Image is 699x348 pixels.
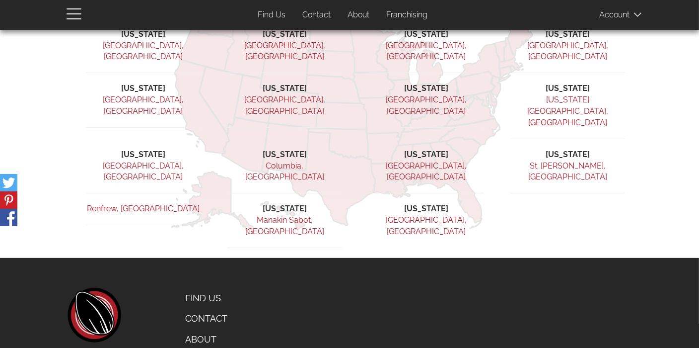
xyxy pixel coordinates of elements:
a: [GEOGRAPHIC_DATA], [GEOGRAPHIC_DATA] [386,215,467,236]
a: [GEOGRAPHIC_DATA], [GEOGRAPHIC_DATA] [386,95,467,116]
a: Find Us [178,288,276,309]
li: [US_STATE] [369,203,484,215]
a: Franchising [379,5,435,25]
li: [US_STATE] [510,149,625,161]
a: [GEOGRAPHIC_DATA], [GEOGRAPHIC_DATA] [244,41,325,62]
a: [GEOGRAPHIC_DATA], [GEOGRAPHIC_DATA] [527,41,608,62]
a: [US_STATE][GEOGRAPHIC_DATA], [GEOGRAPHIC_DATA] [527,95,608,127]
a: Renfrew, [GEOGRAPHIC_DATA] [87,204,200,213]
a: [GEOGRAPHIC_DATA], [GEOGRAPHIC_DATA] [103,95,184,116]
li: [US_STATE] [369,149,484,161]
li: [US_STATE] [227,83,342,94]
a: Contact [295,5,338,25]
a: [GEOGRAPHIC_DATA], [GEOGRAPHIC_DATA] [244,95,325,116]
a: [GEOGRAPHIC_DATA], [GEOGRAPHIC_DATA] [103,161,184,182]
li: [US_STATE] [86,29,201,40]
li: [US_STATE] [369,83,484,94]
li: [US_STATE] [86,149,201,161]
a: [GEOGRAPHIC_DATA], [GEOGRAPHIC_DATA] [386,41,467,62]
a: Manakin Sabot, [GEOGRAPHIC_DATA] [245,215,324,236]
a: St. [PERSON_NAME], [GEOGRAPHIC_DATA] [528,161,607,182]
li: [US_STATE] [227,29,342,40]
li: [US_STATE] [227,149,342,161]
li: [US_STATE] [369,29,484,40]
li: [US_STATE] [510,83,625,94]
li: [US_STATE] [86,83,201,94]
li: [US_STATE] [510,29,625,40]
a: [GEOGRAPHIC_DATA], [GEOGRAPHIC_DATA] [103,41,184,62]
a: About [340,5,377,25]
a: [GEOGRAPHIC_DATA], [GEOGRAPHIC_DATA] [386,161,467,182]
a: home [67,288,121,343]
a: Find Us [250,5,293,25]
li: [US_STATE] [227,203,342,215]
a: Columbia, [GEOGRAPHIC_DATA] [245,161,324,182]
a: Contact [178,308,276,329]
